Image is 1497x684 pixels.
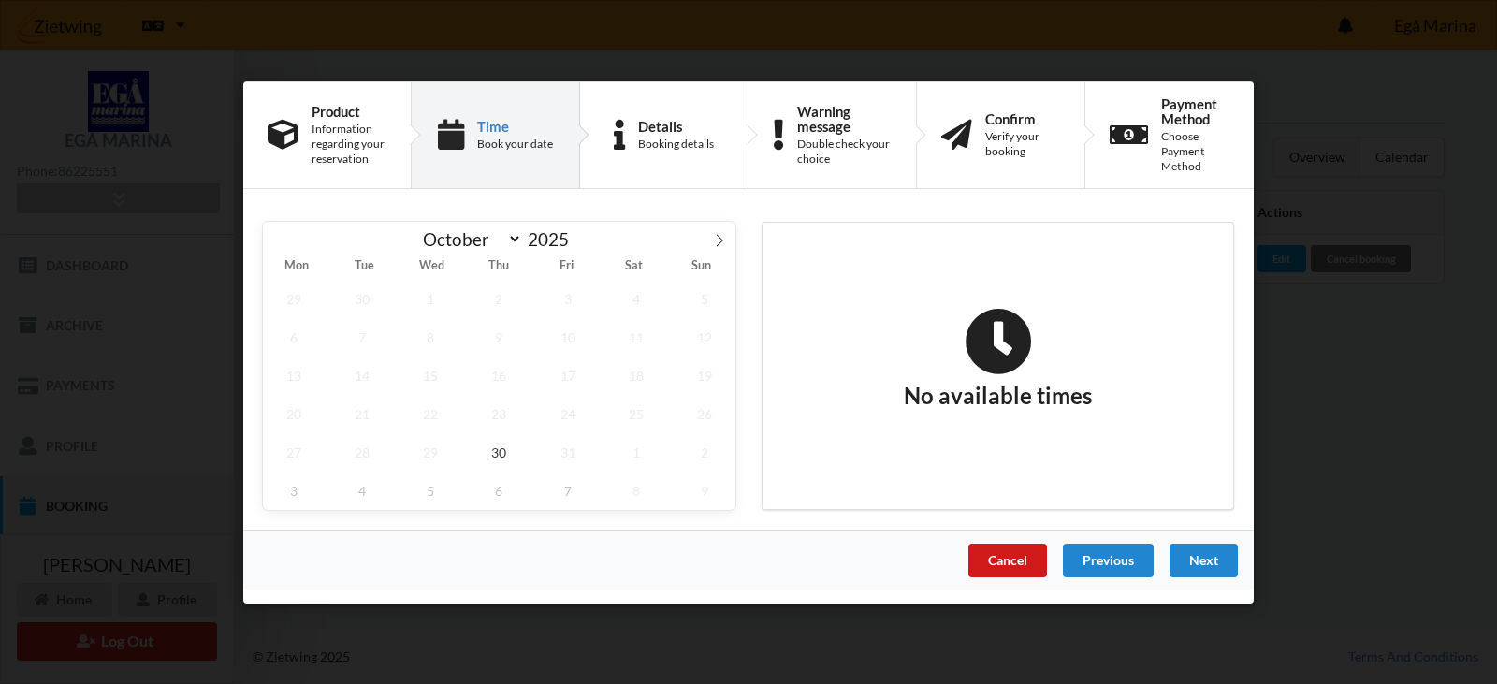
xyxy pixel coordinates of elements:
div: Product [312,103,386,118]
span: October 22, 2025 [400,394,461,432]
div: Double check your choice [797,137,892,167]
span: November 2, 2025 [674,432,735,471]
input: Year [522,228,584,250]
h2: No available times [904,307,1092,410]
span: September 30, 2025 [331,279,393,317]
span: November 8, 2025 [605,471,667,509]
span: Sat [601,260,668,272]
div: Previous [1063,543,1154,576]
span: November 3, 2025 [263,471,325,509]
div: Cancel [968,543,1047,576]
div: Warning message [797,103,892,133]
span: October 11, 2025 [605,317,667,356]
div: Booking details [638,137,714,152]
span: October 9, 2025 [469,317,530,356]
span: October 20, 2025 [263,394,325,432]
span: September 29, 2025 [263,279,325,317]
span: November 5, 2025 [400,471,461,509]
span: October 25, 2025 [605,394,667,432]
span: October 1, 2025 [400,279,461,317]
span: October 15, 2025 [400,356,461,394]
span: Mon [263,260,330,272]
span: October 10, 2025 [537,317,599,356]
span: Fri [533,260,601,272]
span: October 7, 2025 [331,317,393,356]
span: October 28, 2025 [331,432,393,471]
div: Payment Method [1161,95,1229,125]
span: Wed [398,260,465,272]
span: November 1, 2025 [605,432,667,471]
div: Confirm [985,110,1060,125]
div: Verify your booking [985,129,1060,159]
div: Time [477,118,553,133]
span: October 12, 2025 [674,317,735,356]
span: October 27, 2025 [263,432,325,471]
span: November 4, 2025 [331,471,393,509]
span: October 14, 2025 [331,356,393,394]
span: November 7, 2025 [537,471,599,509]
span: October 30, 2025 [469,432,530,471]
span: October 8, 2025 [400,317,461,356]
span: Thu [465,260,532,272]
span: October 31, 2025 [537,432,599,471]
span: October 13, 2025 [263,356,325,394]
span: November 9, 2025 [674,471,735,509]
span: October 18, 2025 [605,356,667,394]
span: October 19, 2025 [674,356,735,394]
span: October 24, 2025 [537,394,599,432]
span: October 16, 2025 [469,356,530,394]
div: Choose Payment Method [1161,129,1229,174]
div: Details [638,118,714,133]
span: Sun [668,260,735,272]
span: Tue [330,260,398,272]
span: October 23, 2025 [469,394,530,432]
span: October 21, 2025 [331,394,393,432]
select: Month [414,227,523,251]
div: Next [1170,543,1238,576]
div: Book your date [477,137,553,152]
div: Information regarding your reservation [312,122,386,167]
span: October 26, 2025 [674,394,735,432]
span: October 5, 2025 [674,279,735,317]
span: October 29, 2025 [400,432,461,471]
span: November 6, 2025 [469,471,530,509]
span: October 17, 2025 [537,356,599,394]
span: October 4, 2025 [605,279,667,317]
span: October 3, 2025 [537,279,599,317]
span: October 2, 2025 [469,279,530,317]
span: October 6, 2025 [263,317,325,356]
